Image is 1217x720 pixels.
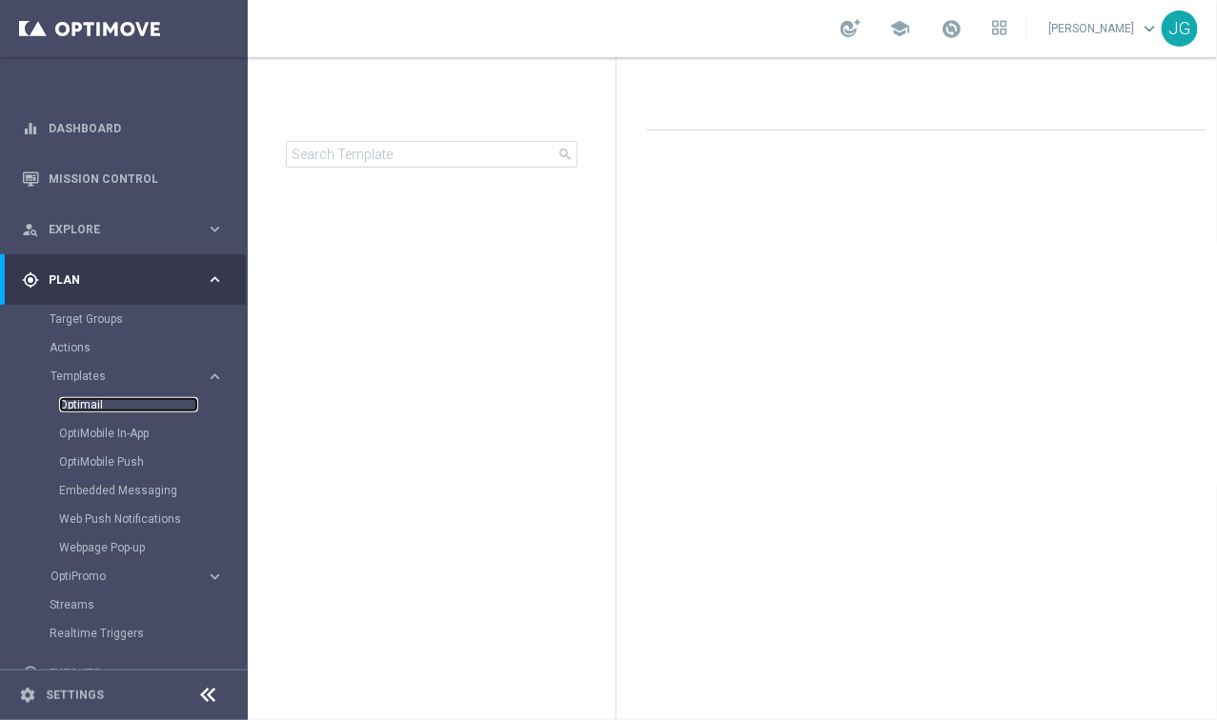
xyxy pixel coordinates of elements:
span: keyboard_arrow_down [1139,18,1160,39]
div: Webpage Pop-up [59,533,246,562]
a: Target Groups [50,311,198,327]
button: play_circle_outline Execute keyboard_arrow_right [21,666,225,681]
div: Templates [50,362,246,562]
i: keyboard_arrow_right [206,220,224,238]
i: play_circle_outline [22,665,39,682]
a: Dashboard [49,103,224,153]
div: Optimail [59,390,246,419]
div: OptiPromo [50,562,246,590]
span: OptiPromo [51,570,187,582]
span: search [558,147,573,162]
div: Execute [22,665,206,682]
a: Embedded Messaging [59,483,198,498]
input: Search Template [286,141,578,168]
button: Mission Control [21,171,225,187]
span: Execute [49,668,206,679]
a: Streams [50,597,198,612]
span: Plan [49,274,206,286]
i: keyboard_arrow_right [206,568,224,586]
a: Mission Control [49,153,224,204]
div: Streams [50,590,246,619]
a: OptiMobile Push [59,454,198,470]
a: [PERSON_NAME]keyboard_arrow_down [1046,14,1162,43]
a: OptiMobile In-App [59,426,198,441]
div: OptiMobile Push [59,448,246,476]
a: Web Push Notifications [59,511,198,527]
i: person_search [22,221,39,238]
i: gps_fixed [22,271,39,289]
button: equalizer Dashboard [21,121,225,136]
i: settings [19,687,36,704]
i: equalizer [22,120,39,137]
div: Actions [50,333,246,362]
div: Explore [22,221,206,238]
span: Explore [49,224,206,235]
i: keyboard_arrow_right [206,270,224,289]
i: keyboard_arrow_right [206,368,224,386]
span: Templates [51,370,187,382]
button: OptiPromo keyboard_arrow_right [50,569,225,584]
a: Actions [50,340,198,355]
a: Webpage Pop-up [59,540,198,555]
div: OptiPromo [51,570,206,582]
div: Target Groups [50,305,246,333]
span: school [889,18,910,39]
a: Settings [46,690,104,701]
button: Templates keyboard_arrow_right [50,369,225,384]
div: Mission Control [22,153,224,204]
div: Realtime Triggers [50,619,246,648]
div: Plan [22,271,206,289]
i: keyboard_arrow_right [206,664,224,682]
button: gps_fixed Plan keyboard_arrow_right [21,272,225,288]
div: Embedded Messaging [59,476,246,505]
div: JG [1162,10,1198,47]
div: Templates [51,370,206,382]
div: Dashboard [22,103,224,153]
div: Web Push Notifications [59,505,246,533]
a: Optimail [59,397,198,412]
button: person_search Explore keyboard_arrow_right [21,222,225,237]
div: OptiMobile In-App [59,419,246,448]
a: Realtime Triggers [50,626,198,641]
